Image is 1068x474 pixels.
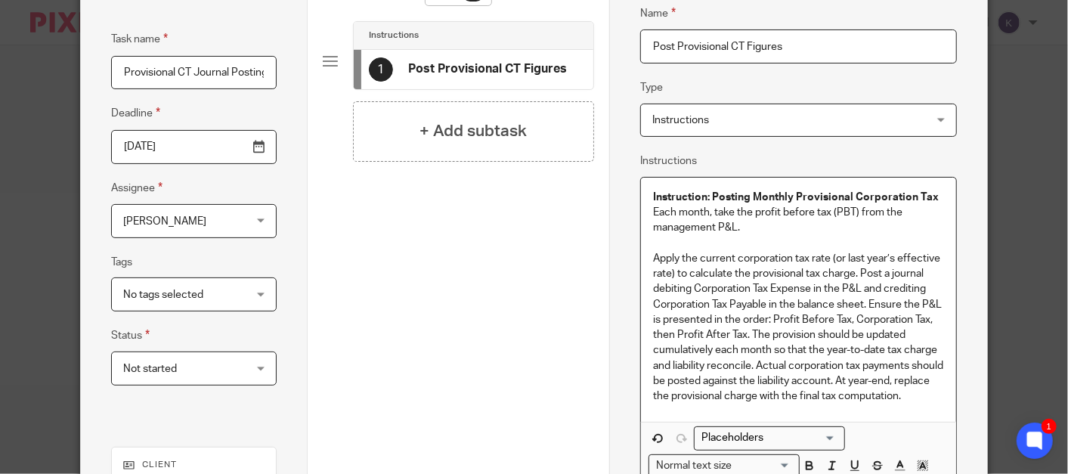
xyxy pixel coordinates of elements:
[123,364,177,374] span: Not started
[652,115,709,125] span: Instructions
[111,30,168,48] label: Task name
[694,426,845,450] div: Search for option
[696,430,836,446] input: Search for option
[408,61,567,77] h4: Post Provisional CT Figures
[369,57,393,82] div: 1
[123,290,203,300] span: No tags selected
[111,130,277,164] input: Use the arrow keys to pick a date
[420,119,528,143] h4: + Add subtask
[653,251,944,404] p: Apply the current corporation tax rate (or last year’s effective rate) to calculate the provision...
[111,327,150,344] label: Status
[111,179,163,197] label: Assignee
[640,80,663,95] label: Type
[123,459,265,471] p: Client
[640,153,697,169] label: Instructions
[111,56,277,90] input: Task name
[1042,419,1057,434] div: 1
[653,205,944,236] p: Each month, take the profit before tax (PBT) from the management P&L.
[640,5,676,22] label: Name
[111,104,160,122] label: Deadline
[652,458,735,474] span: Normal text size
[736,458,791,474] input: Search for option
[123,216,206,227] span: [PERSON_NAME]
[694,426,845,450] div: Placeholders
[369,29,419,42] h4: Instructions
[111,255,132,270] label: Tags
[653,192,939,203] strong: Instruction: Posting Monthly Provisional Corporation Tax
